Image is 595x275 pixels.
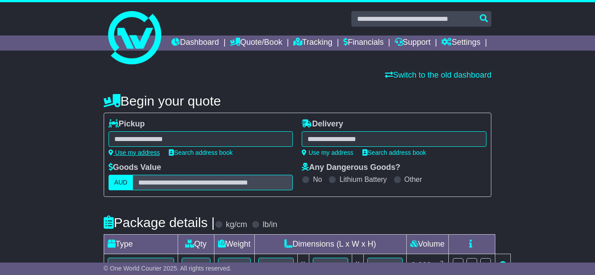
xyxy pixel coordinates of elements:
[104,215,215,230] h4: Package details |
[302,149,353,156] a: Use my address
[230,35,282,51] a: Quote/Book
[411,261,431,270] span: 0.000
[440,259,443,266] sup: 3
[254,235,406,254] td: Dimensions (L x W x H)
[395,35,431,51] a: Support
[109,163,161,173] label: Goods Value
[109,119,145,129] label: Pickup
[171,35,219,51] a: Dashboard
[293,35,332,51] a: Tracking
[214,235,254,254] td: Weight
[178,235,214,254] td: Qty
[313,175,322,184] label: No
[406,235,448,254] td: Volume
[404,175,422,184] label: Other
[362,149,426,156] a: Search address book
[263,220,277,230] label: lb/in
[104,265,232,272] span: © One World Courier 2025. All rights reserved.
[169,149,233,156] a: Search address book
[104,235,178,254] td: Type
[226,220,247,230] label: kg/cm
[385,71,491,79] a: Switch to the old dashboard
[499,261,507,270] a: Remove this item
[343,35,384,51] a: Financials
[109,175,133,190] label: AUD
[441,35,480,51] a: Settings
[339,175,387,184] label: Lithium Battery
[109,149,160,156] a: Use my address
[302,163,400,173] label: Any Dangerous Goods?
[433,261,443,270] span: m
[302,119,343,129] label: Delivery
[104,94,491,108] h4: Begin your quote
